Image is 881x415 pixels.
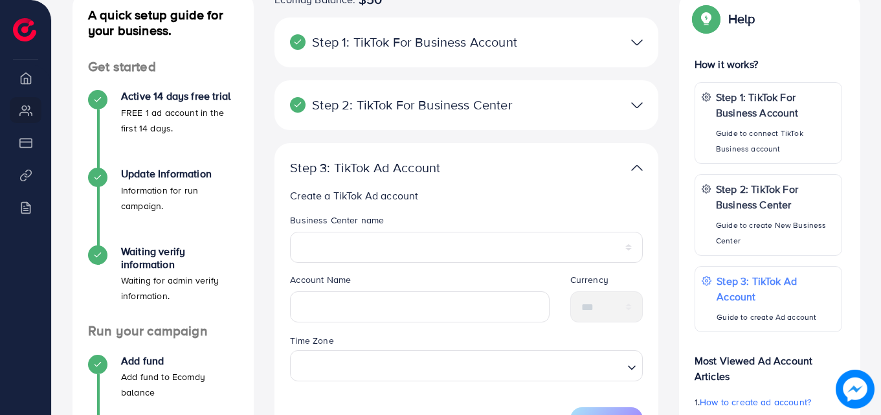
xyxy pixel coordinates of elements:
[72,245,254,323] li: Waiting verify information
[72,59,254,75] h4: Get started
[290,160,518,175] p: Step 3: TikTok Ad Account
[695,56,842,72] p: How it works?
[631,33,643,52] img: TikTok partner
[717,273,835,304] p: Step 3: TikTok Ad Account
[695,394,842,410] p: 1.
[13,18,36,41] img: logo
[121,168,238,180] h4: Update Information
[290,334,333,347] label: Time Zone
[717,309,835,325] p: Guide to create Ad account
[121,273,238,304] p: Waiting for admin verify information.
[716,181,835,212] p: Step 2: TikTok For Business Center
[695,7,718,30] img: Popup guide
[290,34,518,50] p: Step 1: TikTok For Business Account
[836,370,875,409] img: image
[700,396,811,409] span: How to create ad account?
[121,369,238,400] p: Add fund to Ecomdy balance
[631,159,643,177] img: TikTok partner
[121,355,238,367] h4: Add fund
[716,218,835,249] p: Guide to create New Business Center
[290,350,643,381] div: Search for option
[121,105,238,136] p: FREE 1 ad account in the first 14 days.
[290,97,518,113] p: Step 2: TikTok For Business Center
[695,342,842,384] p: Most Viewed Ad Account Articles
[72,168,254,245] li: Update Information
[121,90,238,102] h4: Active 14 days free trial
[72,7,254,38] h4: A quick setup guide for your business.
[121,183,238,214] p: Information for run campaign.
[716,126,835,157] p: Guide to connect TikTok Business account
[290,273,549,291] legend: Account Name
[570,273,643,291] legend: Currency
[72,90,254,168] li: Active 14 days free trial
[121,245,238,270] h4: Waiting verify information
[716,89,835,120] p: Step 1: TikTok For Business Account
[290,188,643,203] p: Create a TikTok Ad account
[290,214,643,232] legend: Business Center name
[72,323,254,339] h4: Run your campaign
[631,96,643,115] img: TikTok partner
[728,11,755,27] p: Help
[296,353,622,377] input: Search for option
